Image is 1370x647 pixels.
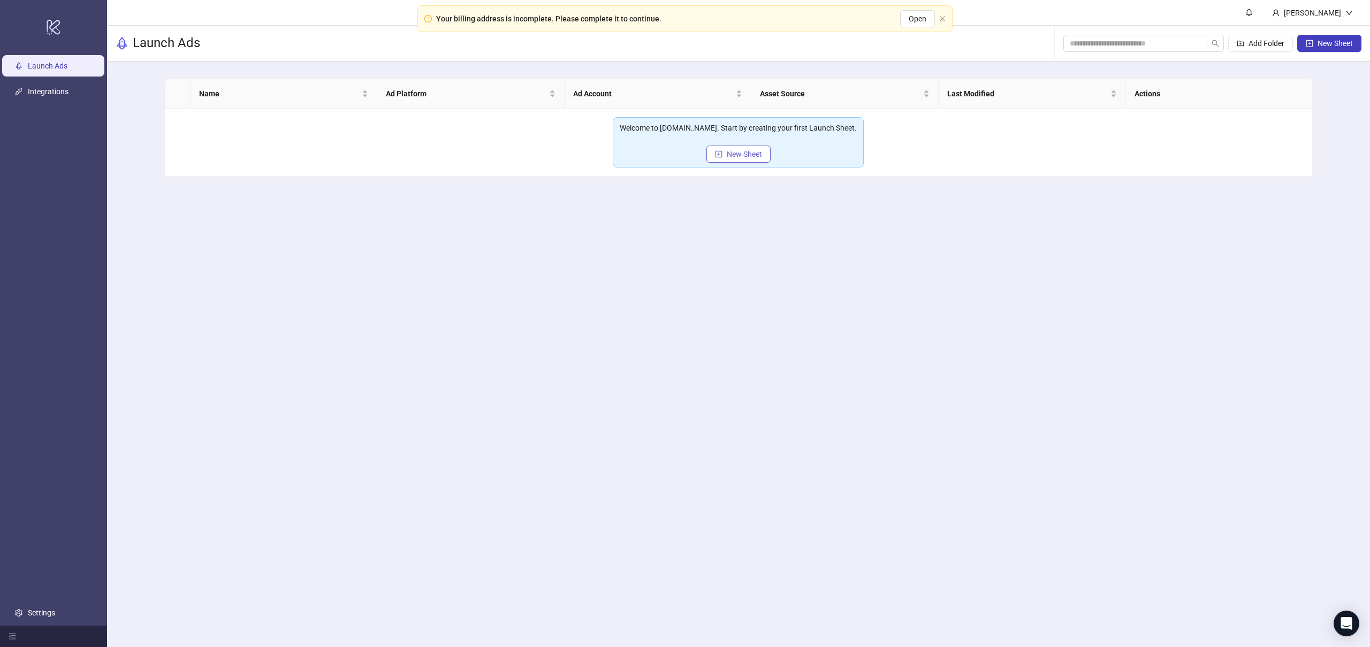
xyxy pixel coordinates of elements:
span: plus-square [715,150,722,158]
span: Ad Account [573,88,734,100]
button: close [939,16,946,22]
div: Welcome to [DOMAIN_NAME]. Start by creating your first Launch Sheet. [620,122,857,134]
span: Add Folder [1249,39,1284,48]
span: search [1212,40,1219,47]
span: Last Modified [947,88,1108,100]
th: Ad Account [565,79,752,109]
span: New Sheet [1318,39,1353,48]
th: Ad Platform [377,79,565,109]
span: down [1345,9,1353,17]
button: Open [900,10,935,27]
span: exclamation-circle [424,15,432,22]
span: plus-square [1306,40,1313,47]
h3: Launch Ads [133,35,200,52]
span: rocket [116,37,128,50]
span: Asset Source [760,88,921,100]
th: Last Modified [939,79,1126,109]
th: Asset Source [751,79,939,109]
span: Open [909,14,926,23]
button: New Sheet [1297,35,1361,52]
th: Name [191,79,378,109]
span: user [1272,9,1280,17]
button: New Sheet [706,146,771,163]
div: Open Intercom Messenger [1334,611,1359,636]
span: bell [1245,9,1253,16]
span: Name [199,88,360,100]
th: Actions [1126,79,1313,109]
span: menu-fold [9,633,16,640]
span: folder-add [1237,40,1244,47]
div: Your billing address is incomplete. Please complete it to continue. [436,13,661,25]
a: Integrations [28,87,68,96]
a: Settings [28,608,55,617]
a: Launch Ads [28,62,67,70]
span: Ad Platform [386,88,547,100]
span: New Sheet [727,150,762,158]
div: [PERSON_NAME] [1280,7,1345,19]
button: Add Folder [1228,35,1293,52]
